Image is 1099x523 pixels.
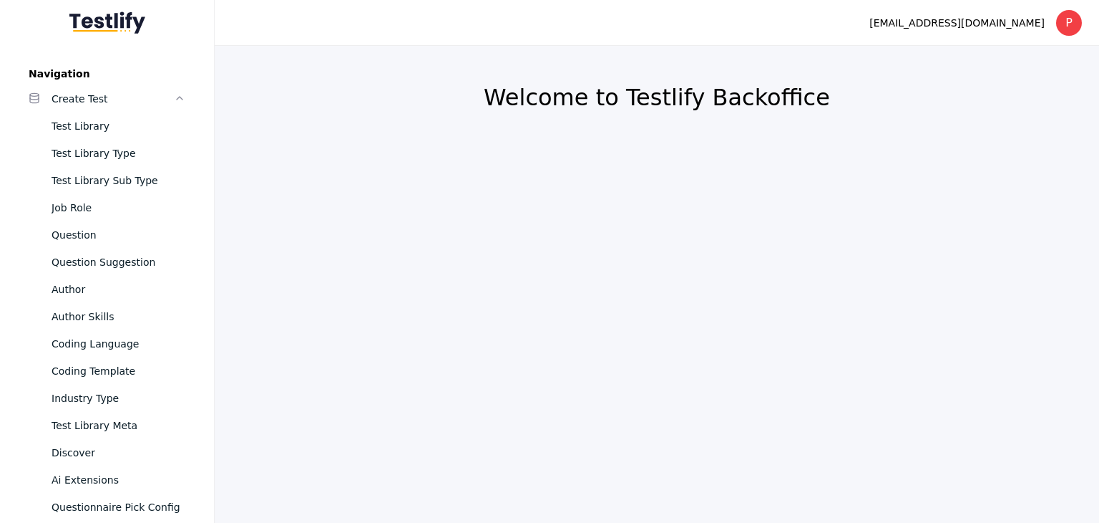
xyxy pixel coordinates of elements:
[52,363,185,380] div: Coding Template
[52,471,185,489] div: Ai Extensions
[17,439,197,466] a: Discover
[17,68,197,80] label: Navigation
[17,303,197,330] a: Author Skills
[52,281,185,298] div: Author
[17,140,197,167] a: Test Library Type
[17,385,197,412] a: Industry Type
[52,172,185,189] div: Test Library Sub Type
[52,390,185,407] div: Industry Type
[52,90,174,107] div: Create Test
[52,199,185,216] div: Job Role
[1056,10,1082,36] div: P
[52,226,185,244] div: Question
[17,112,197,140] a: Test Library
[52,145,185,162] div: Test Library Type
[52,308,185,325] div: Author Skills
[52,117,185,135] div: Test Library
[17,221,197,249] a: Question
[17,249,197,276] a: Question Suggestion
[17,466,197,494] a: Ai Extensions
[52,254,185,271] div: Question Suggestion
[17,358,197,385] a: Coding Template
[52,335,185,352] div: Coding Language
[52,499,185,516] div: Questionnaire Pick Config
[52,444,185,461] div: Discover
[869,14,1045,32] div: [EMAIL_ADDRESS][DOMAIN_NAME]
[17,194,197,221] a: Job Role
[52,417,185,434] div: Test Library Meta
[17,412,197,439] a: Test Library Meta
[17,494,197,521] a: Questionnaire Pick Config
[69,11,145,34] img: Testlify - Backoffice
[17,330,197,358] a: Coding Language
[17,167,197,194] a: Test Library Sub Type
[249,83,1065,112] h2: Welcome to Testlify Backoffice
[17,276,197,303] a: Author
